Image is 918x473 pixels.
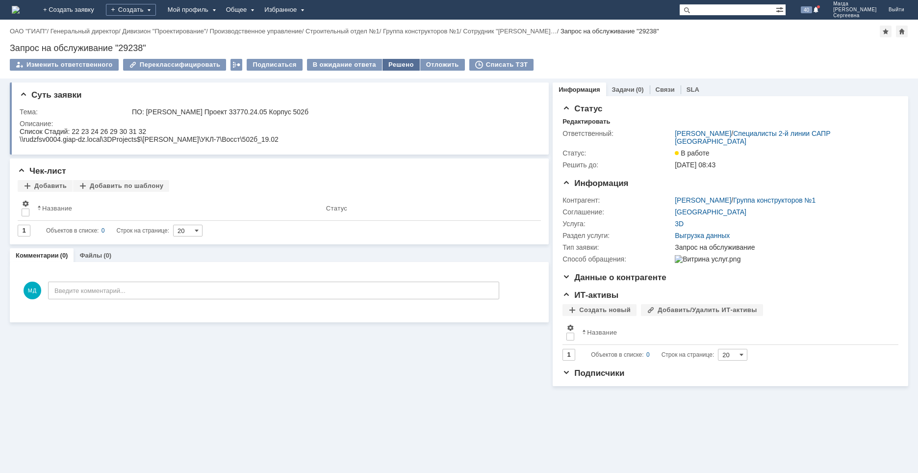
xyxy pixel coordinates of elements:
[562,104,602,113] span: Статус
[562,273,666,282] span: Данные о контрагенте
[122,27,209,35] div: /
[562,196,673,204] div: Контрагент:
[383,27,463,35] div: /
[587,329,617,336] div: Название
[675,220,684,228] a: 3D
[675,196,731,204] a: [PERSON_NAME]
[20,90,81,100] span: Суть заявки
[10,43,908,53] div: Запрос на обслуживание "29238"
[210,27,302,35] a: Производственное управление
[562,243,673,251] div: Тип заявки:
[306,27,383,35] div: /
[60,252,68,259] div: (0)
[51,27,123,35] div: /
[122,27,206,35] a: Дивизион "Проектирование"
[562,368,624,378] span: Подписчики
[306,27,380,35] a: Строительный отдел №1
[591,351,643,358] span: Объектов в списке:
[79,252,102,259] a: Файлы
[10,27,51,35] div: /
[102,225,105,236] div: 0
[18,166,66,176] span: Чек-лист
[16,252,59,259] a: Комментарии
[833,13,877,19] span: Сергеевна
[463,27,557,35] a: Сотрудник "[PERSON_NAME]…
[103,252,111,259] div: (0)
[24,282,41,299] span: МД
[675,130,893,145] div: /
[675,196,816,204] div: /
[106,4,156,16] div: Создать
[210,27,306,35] div: /
[656,86,675,93] a: Связи
[833,1,877,7] span: Магда
[562,179,628,188] span: Информация
[562,118,610,126] div: Редактировать
[10,27,47,35] a: ОАО "ГИАП"
[20,120,536,128] div: Описание:
[22,200,29,208] span: Настройки
[675,232,730,239] a: Выгрузка данных
[776,4,786,14] span: Расширенный поиск
[561,27,659,35] div: Запрос на обслуживание "29238"
[578,320,891,345] th: Название
[463,27,561,35] div: /
[20,108,130,116] div: Тема:
[12,6,20,14] img: logo
[675,208,746,216] a: [GEOGRAPHIC_DATA]
[675,130,830,145] a: Специалисты 2-й линии САПР [GEOGRAPHIC_DATA]
[562,232,673,239] div: Раздел услуги:
[42,205,72,212] div: Название
[687,86,699,93] a: SLA
[326,205,347,212] div: Статус
[562,290,618,300] span: ИТ-активы
[896,26,908,37] div: Сделать домашней страницей
[51,27,119,35] a: Генеральный директор
[562,161,673,169] div: Решить до:
[733,196,816,204] a: Группа конструкторов №1
[612,86,635,93] a: Задачи
[880,26,892,37] div: Добавить в избранное
[562,220,673,228] div: Услуга:
[801,6,812,13] span: 40
[33,196,322,221] th: Название
[833,7,877,13] span: [PERSON_NAME]
[675,161,715,169] span: [DATE] 08:43
[646,349,650,361] div: 0
[132,108,534,116] div: ПО: [PERSON_NAME] Проект 33770.24.05 Корпус 502б
[322,196,533,221] th: Статус
[559,86,600,93] a: Информация
[566,324,574,332] span: Настройки
[636,86,644,93] div: (0)
[383,27,459,35] a: Группа конструкторов №1
[562,208,673,216] div: Соглашение:
[675,130,731,137] a: [PERSON_NAME]
[675,149,709,157] span: В работе
[562,149,673,157] div: Статус:
[675,255,740,263] img: Витрина услуг.png
[46,227,99,234] span: Объектов в списке:
[12,6,20,14] a: Перейти на домашнюю страницу
[46,225,169,236] i: Строк на странице:
[230,59,242,71] div: Работа с массовостью
[562,255,673,263] div: Способ обращения:
[562,130,673,137] div: Ответственный:
[675,243,893,251] div: Запрос на обслуживание
[591,349,714,361] i: Строк на странице:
